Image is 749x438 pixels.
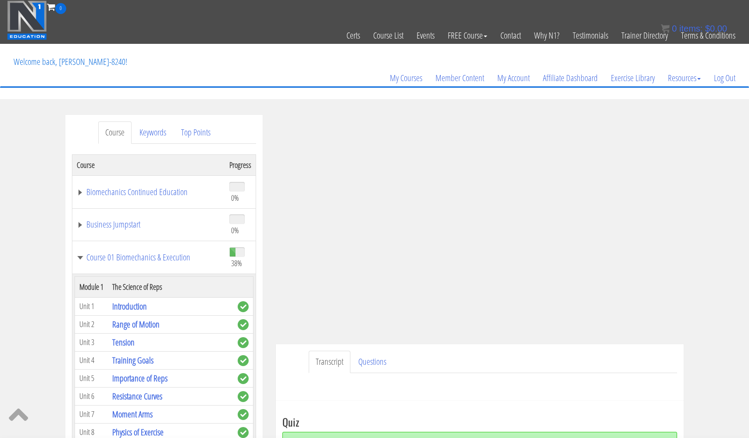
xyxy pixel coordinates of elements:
[238,355,249,366] span: complete
[75,333,108,351] td: Unit 3
[661,24,670,33] img: icon11.png
[75,297,108,315] td: Unit 1
[112,354,153,366] a: Training Goals
[705,24,710,33] span: $
[707,57,742,99] a: Log Out
[679,24,703,33] span: items:
[75,351,108,369] td: Unit 4
[112,336,135,348] a: Tension
[231,225,239,235] span: 0%
[282,416,677,427] h3: Quiz
[77,253,221,262] a: Course 01 Biomechanics & Execution
[238,319,249,330] span: complete
[494,14,528,57] a: Contact
[98,121,132,144] a: Course
[112,372,168,384] a: Importance of Reps
[47,1,66,13] a: 0
[238,409,249,420] span: complete
[410,14,441,57] a: Events
[55,3,66,14] span: 0
[77,220,221,229] a: Business Jumpstart
[108,276,233,297] th: The Science of Reps
[75,276,108,297] th: Module 1
[238,373,249,384] span: complete
[566,14,615,57] a: Testimonials
[672,24,677,33] span: 0
[340,14,367,57] a: Certs
[112,300,147,312] a: Introduction
[615,14,674,57] a: Trainer Directory
[7,44,134,79] p: Welcome back, [PERSON_NAME]-8240!
[112,426,164,438] a: Physics of Exercise
[72,154,225,175] th: Course
[536,57,604,99] a: Affiliate Dashboard
[225,154,256,175] th: Progress
[674,14,742,57] a: Terms & Conditions
[75,369,108,387] td: Unit 5
[491,57,536,99] a: My Account
[238,427,249,438] span: complete
[441,14,494,57] a: FREE Course
[75,315,108,333] td: Unit 2
[77,188,221,196] a: Biomechanics Continued Education
[528,14,566,57] a: Why N1?
[112,318,160,330] a: Range of Motion
[132,121,173,144] a: Keywords
[174,121,218,144] a: Top Points
[112,390,162,402] a: Resistance Curves
[309,351,350,373] a: Transcript
[231,193,239,203] span: 0%
[238,301,249,312] span: complete
[7,0,47,40] img: n1-education
[351,351,393,373] a: Questions
[231,258,242,268] span: 38%
[367,14,410,57] a: Course List
[604,57,661,99] a: Exercise Library
[238,391,249,402] span: complete
[705,24,727,33] bdi: 0.00
[112,408,153,420] a: Moment Arms
[429,57,491,99] a: Member Content
[75,405,108,423] td: Unit 7
[661,24,727,33] a: 0 items: $0.00
[661,57,707,99] a: Resources
[75,387,108,405] td: Unit 6
[383,57,429,99] a: My Courses
[238,337,249,348] span: complete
